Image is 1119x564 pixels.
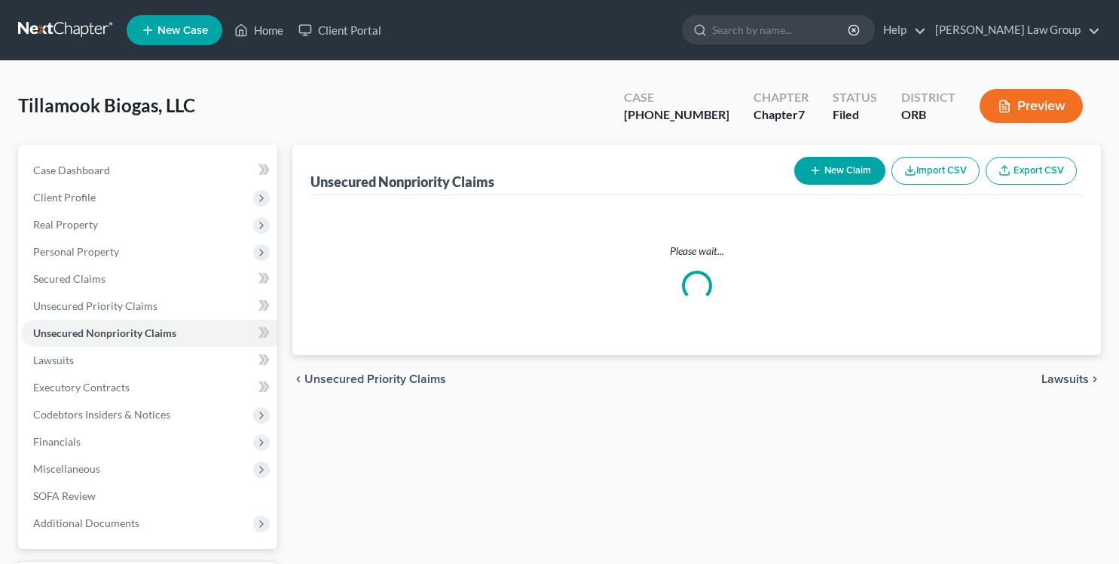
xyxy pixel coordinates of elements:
[21,157,277,184] a: Case Dashboard
[291,17,389,44] a: Client Portal
[833,106,877,124] div: Filed
[980,89,1083,123] button: Preview
[33,489,96,502] span: SOFA Review
[21,293,277,320] a: Unsecured Priority Claims
[18,94,195,116] span: Tillamook Biogas, LLC
[33,435,81,448] span: Financials
[1041,373,1101,385] button: Lawsuits chevron_right
[33,408,170,421] span: Codebtors Insiders & Notices
[21,347,277,374] a: Lawsuits
[304,373,446,385] span: Unsecured Priority Claims
[33,326,176,339] span: Unsecured Nonpriority Claims
[891,157,980,185] button: Import CSV
[33,354,74,366] span: Lawsuits
[986,157,1077,185] a: Export CSV
[1089,373,1101,385] i: chevron_right
[323,244,1071,259] p: Please wait...
[712,16,850,44] input: Search by name...
[754,106,809,124] div: Chapter
[928,17,1100,44] a: [PERSON_NAME] Law Group
[21,374,277,401] a: Executory Contracts
[33,218,98,231] span: Real Property
[157,25,208,36] span: New Case
[292,373,304,385] i: chevron_left
[21,483,277,510] a: SOFA Review
[21,265,277,293] a: Secured Claims
[33,164,110,176] span: Case Dashboard
[901,89,955,106] div: District
[33,272,105,285] span: Secured Claims
[754,89,809,106] div: Chapter
[33,245,119,258] span: Personal Property
[624,89,729,106] div: Case
[21,320,277,347] a: Unsecured Nonpriority Claims
[798,107,805,121] span: 7
[624,106,729,124] div: [PHONE_NUMBER]
[310,173,494,191] div: Unsecured Nonpriority Claims
[1041,373,1089,385] span: Lawsuits
[33,299,157,312] span: Unsecured Priority Claims
[33,191,96,204] span: Client Profile
[833,89,877,106] div: Status
[794,157,885,185] button: New Claim
[227,17,291,44] a: Home
[876,17,926,44] a: Help
[33,516,139,529] span: Additional Documents
[33,381,130,394] span: Executory Contracts
[33,462,100,475] span: Miscellaneous
[901,106,955,124] div: ORB
[292,373,446,385] button: chevron_left Unsecured Priority Claims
